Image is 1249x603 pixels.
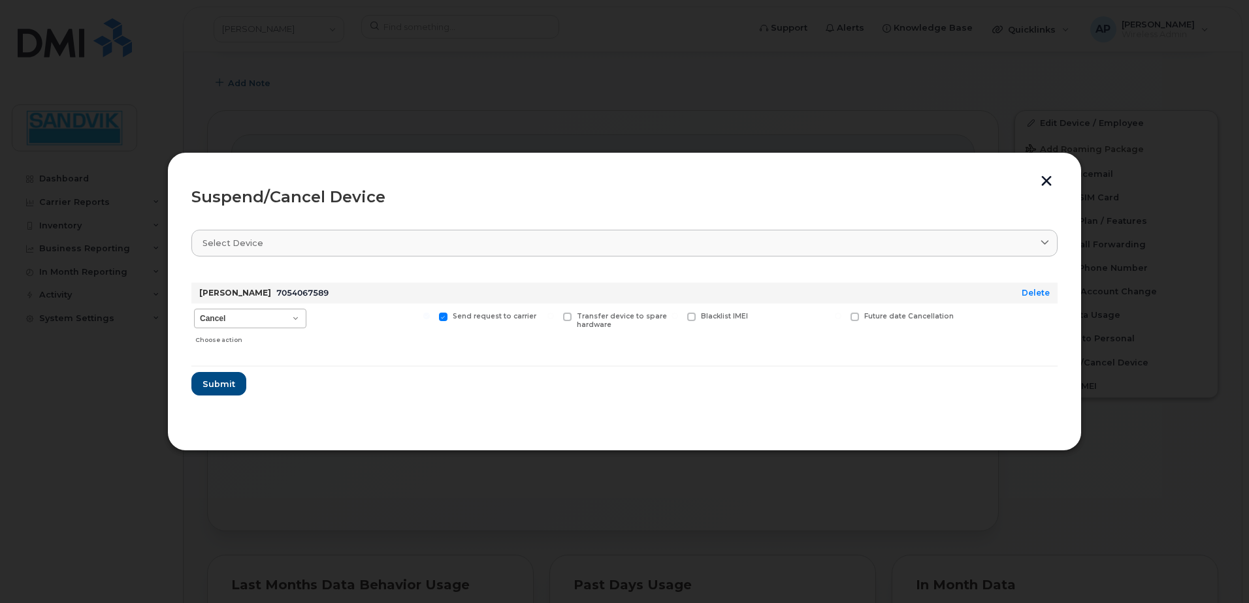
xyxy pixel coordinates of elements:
strong: [PERSON_NAME] [199,288,271,298]
span: Transfer device to spare hardware [577,312,667,329]
input: Transfer device to spare hardware [547,313,554,319]
div: Choose action [195,330,306,345]
a: Select device [191,230,1058,256]
input: Blacklist IMEI [672,313,678,319]
span: Send request to carrier [453,312,536,320]
button: Submit [191,372,246,395]
span: Select device [203,237,263,249]
span: 7054067589 [276,288,329,298]
span: Submit [203,378,235,390]
div: Suspend/Cancel Device [191,189,1058,205]
span: Future date Cancellation [864,312,954,320]
a: Delete [1022,288,1050,298]
input: Future date Cancellation [835,313,841,319]
input: Send request to carrier [423,313,430,319]
span: Blacklist IMEI [701,312,748,320]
